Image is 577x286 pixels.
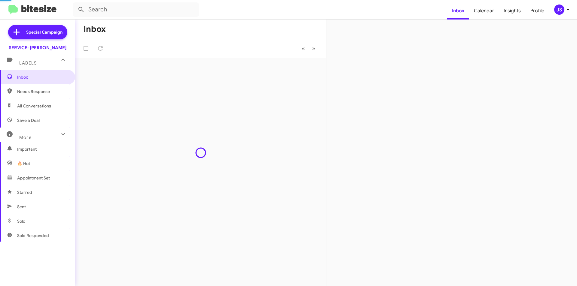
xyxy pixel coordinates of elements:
[19,135,32,140] span: More
[19,60,37,66] span: Labels
[73,2,199,17] input: Search
[17,218,26,224] span: Sold
[17,204,26,210] span: Sent
[549,5,570,15] button: JS
[526,2,549,20] a: Profile
[9,45,66,51] div: SERVICE: [PERSON_NAME]
[302,45,305,52] span: «
[298,42,309,55] button: Previous
[17,146,68,152] span: Important
[17,233,49,239] span: Sold Responded
[17,74,68,80] span: Inbox
[499,2,526,20] a: Insights
[298,42,319,55] nav: Page navigation example
[17,117,40,123] span: Save a Deal
[17,175,50,181] span: Appointment Set
[554,5,564,15] div: JS
[17,189,32,195] span: Starred
[17,89,68,95] span: Needs Response
[26,29,63,35] span: Special Campaign
[447,2,469,20] a: Inbox
[17,103,51,109] span: All Conversations
[17,161,30,167] span: 🔥 Hot
[308,42,319,55] button: Next
[469,2,499,20] a: Calendar
[312,45,315,52] span: »
[84,24,106,34] h1: Inbox
[8,25,67,39] a: Special Campaign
